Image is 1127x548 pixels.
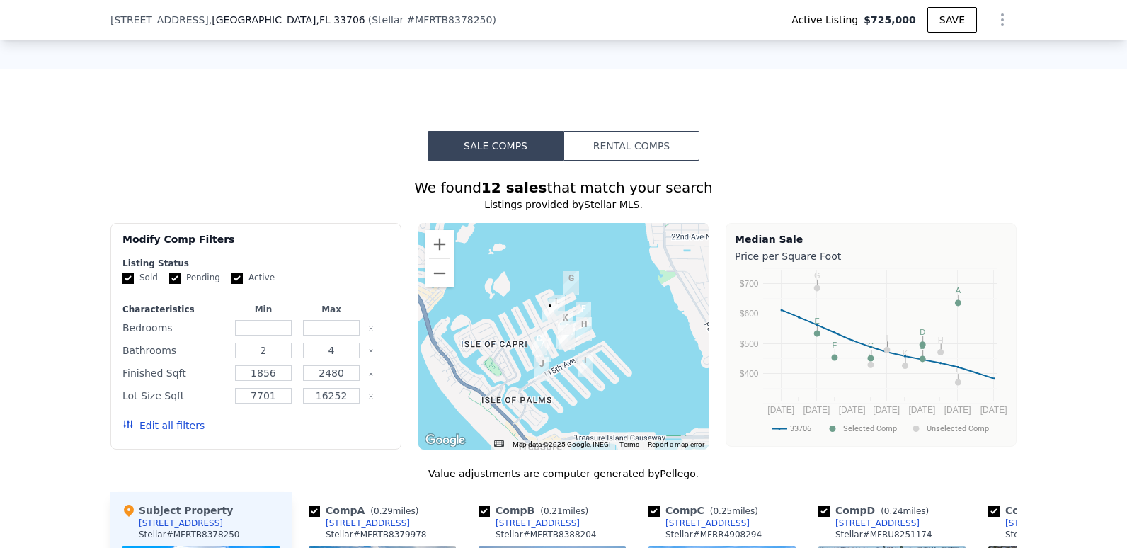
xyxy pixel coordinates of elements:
text: [DATE] [873,405,900,415]
div: [STREET_ADDRESS] [835,518,920,529]
a: [STREET_ADDRESS] [818,518,920,529]
span: Stellar [372,14,404,25]
div: 725 119th Ave [558,311,573,335]
div: Comp C [648,503,764,518]
button: Zoom in [425,230,454,258]
text: F [833,341,837,349]
span: ( miles) [875,506,934,516]
div: Modify Comp Filters [122,232,389,258]
div: Comp B [479,503,594,518]
a: [STREET_ADDRESS] [309,518,410,529]
text: [DATE] [980,405,1007,415]
button: SAVE [927,7,977,33]
div: 11625 5th St E [536,338,551,362]
div: 795 116th Ave [576,317,592,341]
div: [STREET_ADDRESS] [1005,518,1089,529]
div: 840 123rd Ave [563,271,579,295]
div: Lot Size Sqft [122,386,227,406]
button: Keyboard shortcuts [494,440,504,447]
div: [STREET_ADDRESS] [139,518,223,529]
span: ( miles) [704,506,764,516]
div: 835 119th Ave [576,302,591,326]
button: Clear [368,348,374,354]
text: A [956,286,961,295]
button: Clear [368,371,374,377]
div: Bathrooms [122,341,227,360]
text: 33706 [790,424,811,433]
a: Report a map error [648,440,704,448]
div: [STREET_ADDRESS] [496,518,580,529]
input: Pending [169,273,181,284]
span: 0.21 [544,506,563,516]
div: 11650 7th St E [556,325,571,349]
span: 0.29 [374,506,393,516]
text: [DATE] [803,405,830,415]
span: , [GEOGRAPHIC_DATA] [209,13,365,27]
div: Stellar # MFRU8251174 [835,529,932,540]
div: 720 Capri Blvd [549,295,565,319]
div: Price per Square Foot [735,246,1007,266]
text: I [886,333,888,342]
span: 0.25 [713,506,732,516]
div: Listing Status [122,258,389,269]
text: C [868,341,874,350]
text: H [938,336,944,344]
button: Clear [368,394,374,399]
div: Comp E [988,503,1103,518]
text: K [903,349,908,358]
div: Stellar # MFRTB8314827 [1005,529,1106,540]
text: E [815,316,820,325]
a: Terms (opens in new tab) [619,440,639,448]
text: $400 [740,369,759,379]
div: Finished Sqft [122,363,227,383]
div: [STREET_ADDRESS] [326,518,410,529]
button: Sale Comps [428,131,563,161]
span: Active Listing [791,13,864,27]
div: Bedrooms [122,318,227,338]
div: Max [300,304,362,315]
label: Sold [122,272,158,284]
label: Pending [169,272,220,284]
div: Comp A [309,503,424,518]
label: Active [231,272,275,284]
div: Value adjustments are computer generated by Pellego . [110,467,1017,481]
text: G [814,271,820,280]
span: , FL 33706 [316,14,365,25]
text: B [920,342,925,350]
svg: A chart. [735,266,1007,443]
a: [STREET_ADDRESS] [988,518,1089,529]
span: Map data ©2025 Google, INEGI [513,440,611,448]
text: [DATE] [908,405,935,415]
div: Min [232,304,294,315]
text: [DATE] [767,405,794,415]
a: [STREET_ADDRESS] [479,518,580,529]
text: J [869,348,873,357]
button: Rental Comps [563,131,699,161]
text: [DATE] [944,405,971,415]
button: Show Options [988,6,1017,34]
div: 445 115th Ave [534,357,549,381]
div: ( ) [368,13,496,27]
div: Characteristics [122,304,227,315]
button: Clear [368,326,374,331]
text: Unselected Comp [927,424,989,433]
text: L [956,365,960,374]
div: Stellar # MFRTB8388204 [496,529,596,540]
div: Stellar # MFRTB8379978 [326,529,426,540]
div: 11280 7th St E [578,353,593,377]
div: Subject Property [122,503,233,518]
div: 11755 5th St E [532,331,547,355]
div: Stellar # MFRTB8378250 [139,529,239,540]
img: Google [422,431,469,450]
span: ( miles) [365,506,424,516]
text: D [920,328,925,336]
div: Median Sale [735,232,1007,246]
span: [STREET_ADDRESS] [110,13,209,27]
text: Selected Comp [843,424,897,433]
button: Edit all filters [122,418,205,433]
text: $500 [740,339,759,349]
span: 0.24 [884,506,903,516]
div: [STREET_ADDRESS] [665,518,750,529]
text: $700 [740,279,759,289]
